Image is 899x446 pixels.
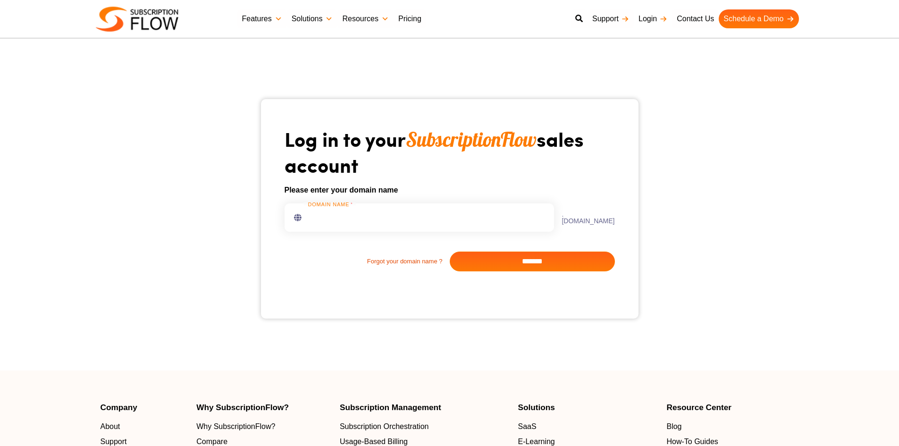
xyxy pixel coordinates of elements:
[588,9,634,28] a: Support
[394,9,426,28] a: Pricing
[666,421,798,432] a: Blog
[237,9,287,28] a: Features
[196,421,275,432] span: Why SubscriptionFlow?
[518,404,657,412] h4: Solutions
[634,9,672,28] a: Login
[337,9,393,28] a: Resources
[101,421,120,432] span: About
[285,185,615,196] h6: Please enter your domain name
[285,257,450,266] a: Forgot your domain name ?
[196,404,330,412] h4: Why SubscriptionFlow?
[666,421,681,432] span: Blog
[101,404,187,412] h4: Company
[96,7,178,32] img: Subscriptionflow
[518,421,657,432] a: SaaS
[285,126,615,177] h1: Log in to your sales account
[518,421,536,432] span: SaaS
[406,127,537,152] span: SubscriptionFlow
[554,211,614,224] label: .[DOMAIN_NAME]
[340,421,509,432] a: Subscription Orchestration
[672,9,719,28] a: Contact Us
[340,404,509,412] h4: Subscription Management
[287,9,338,28] a: Solutions
[101,421,187,432] a: About
[666,404,798,412] h4: Resource Center
[719,9,798,28] a: Schedule a Demo
[196,421,330,432] a: Why SubscriptionFlow?
[340,421,429,432] span: Subscription Orchestration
